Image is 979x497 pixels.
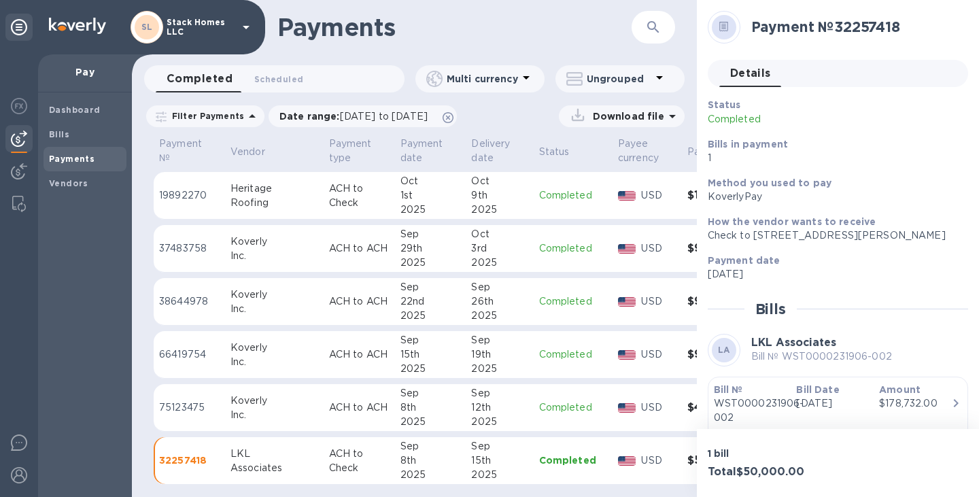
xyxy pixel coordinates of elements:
[708,466,833,479] h3: Total $50,000.00
[471,280,528,294] div: Sep
[796,384,839,395] b: Bill Date
[5,14,33,41] div: Unpin categories
[751,18,957,35] h2: Payment № 32257418
[230,355,318,369] div: Inc.
[471,468,528,482] div: 2025
[329,347,390,362] p: ACH to ACH
[11,98,27,114] img: Foreign exchange
[400,439,461,453] div: Sep
[618,403,636,413] img: USD
[471,137,528,165] span: Delivery date
[159,137,220,165] span: Payment №
[230,302,318,316] div: Inc.
[687,242,755,255] h3: $9,012.92
[539,145,570,159] p: Status
[159,137,202,165] p: Payment №
[230,145,283,159] span: Vendor
[708,255,780,266] b: Payment date
[471,386,528,400] div: Sep
[587,72,651,86] p: Ungrouped
[687,401,755,414] h3: $4,721.25
[159,294,220,309] p: 38644978
[159,347,220,362] p: 66419754
[641,294,676,309] p: USD
[329,182,390,210] p: ACH to Check
[879,384,921,395] b: Amount
[618,350,636,360] img: USD
[708,177,831,188] b: Method you used to pay
[471,174,528,188] div: Oct
[400,203,461,217] div: 2025
[751,336,836,349] b: LKL Associates
[230,394,318,408] div: Koverly
[340,111,428,122] span: [DATE] to [DATE]
[471,333,528,347] div: Sep
[708,190,957,204] div: KoverlyPay
[539,347,607,362] p: Completed
[879,396,951,411] div: $178,732.00
[471,294,528,309] div: 26th
[471,188,528,203] div: 9th
[687,189,755,202] h3: $15,200.00
[471,203,528,217] div: 2025
[400,468,461,482] div: 2025
[230,249,318,263] div: Inc.
[49,65,121,79] p: Pay
[796,396,868,411] p: [DATE]
[618,191,636,201] img: USD
[471,453,528,468] div: 15th
[230,408,318,422] div: Inc.
[618,137,659,165] p: Payee currency
[159,400,220,415] p: 75123475
[49,154,95,164] b: Payments
[708,112,874,126] p: Completed
[167,18,235,37] p: Stack Homes LLC
[400,137,443,165] p: Payment date
[277,13,632,41] h1: Payments
[400,174,461,188] div: Oct
[400,309,461,323] div: 2025
[708,99,741,110] b: Status
[230,461,318,475] div: Associates
[687,145,708,159] p: Paid
[400,227,461,241] div: Sep
[708,216,876,227] b: How the vendor wants to receive
[471,415,528,429] div: 2025
[400,280,461,294] div: Sep
[539,145,587,159] span: Status
[618,137,676,165] span: Payee currency
[539,241,607,256] p: Completed
[400,362,461,376] div: 2025
[641,347,676,362] p: USD
[254,72,303,86] span: Scheduled
[329,137,372,165] p: Payment type
[755,301,786,318] h2: Bills
[49,129,69,139] b: Bills
[618,244,636,254] img: USD
[687,145,726,159] span: Paid
[400,241,461,256] div: 29th
[329,241,390,256] p: ACH to ACH
[714,384,743,395] b: Bill №
[708,267,957,281] p: [DATE]
[400,333,461,347] div: Sep
[687,348,755,361] h3: $9,012.92
[159,188,220,203] p: 19892270
[714,396,786,425] p: WST0000231906-002
[329,400,390,415] p: ACH to ACH
[230,235,318,249] div: Koverly
[230,182,318,196] div: Heritage
[230,447,318,461] div: LKL
[49,105,101,115] b: Dashboard
[618,297,636,307] img: USD
[708,447,833,460] p: 1 bill
[471,241,528,256] div: 3rd
[718,345,730,355] b: LA
[730,64,771,83] span: Details
[167,110,244,122] p: Filter Payments
[49,178,88,188] b: Vendors
[329,137,390,165] span: Payment type
[539,294,607,309] p: Completed
[49,18,106,34] img: Logo
[641,188,676,203] p: USD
